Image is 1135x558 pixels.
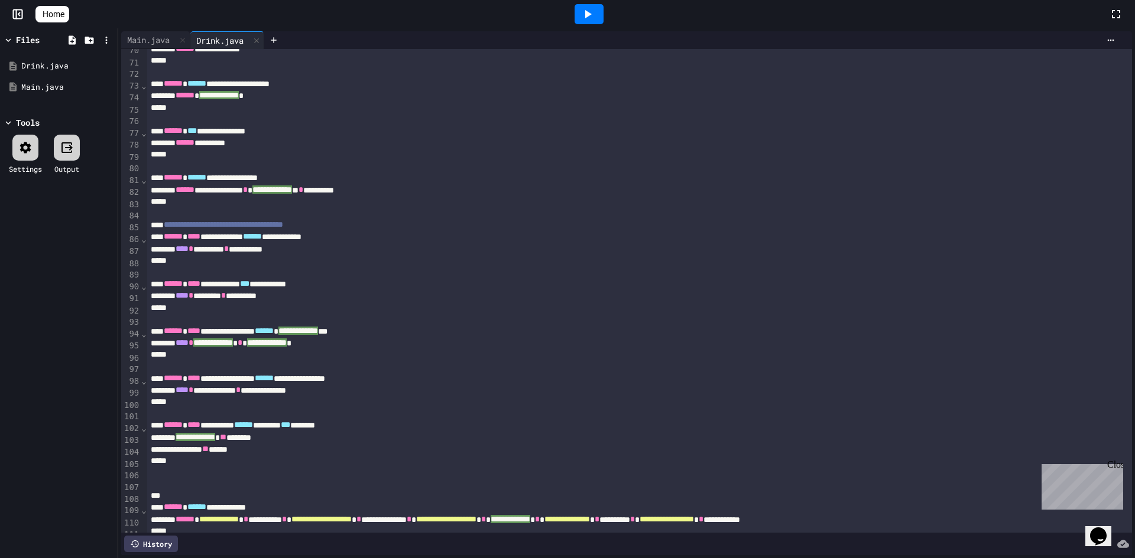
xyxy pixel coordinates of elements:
div: 76 [121,116,141,128]
div: Chat with us now!Close [5,5,82,75]
div: Main.java [21,81,113,93]
div: 75 [121,105,141,116]
span: Fold line [141,423,147,433]
div: 81 [121,175,141,187]
a: Home [35,6,69,22]
div: Files [16,34,40,46]
div: 85 [121,222,141,234]
div: 89 [121,269,141,281]
div: 91 [121,293,141,305]
div: 105 [121,459,141,471]
div: 73 [121,80,141,92]
div: 104 [121,446,141,458]
span: Fold line [141,234,147,244]
div: 102 [121,423,141,435]
div: Drink.java [21,60,113,72]
div: Main.java [121,31,190,49]
span: Fold line [141,282,147,291]
div: 101 [121,411,141,423]
div: 98 [121,376,141,387]
div: 78 [121,139,141,151]
div: 111 [121,529,141,541]
div: Output [54,164,79,174]
span: Fold line [141,81,147,90]
iframe: chat widget [1085,511,1123,546]
div: 79 [121,152,141,164]
div: 106 [121,470,141,482]
div: 92 [121,305,141,317]
div: 100 [121,400,141,412]
div: 103 [121,435,141,446]
div: 108 [121,494,141,505]
div: 70 [121,45,141,57]
div: 93 [121,316,141,328]
div: 72 [121,68,141,80]
div: 83 [121,199,141,211]
div: Settings [9,164,42,174]
div: 94 [121,328,141,340]
div: 86 [121,234,141,246]
span: Fold line [141,329,147,338]
div: 97 [121,364,141,376]
span: Fold line [141,376,147,386]
div: 96 [121,353,141,364]
div: 109 [121,505,141,517]
div: 90 [121,281,141,293]
div: 82 [121,187,141,198]
div: 74 [121,92,141,104]
div: 80 [121,163,141,175]
div: History [124,536,178,552]
span: Fold line [141,175,147,185]
div: Main.java [121,34,176,46]
div: Drink.java [190,31,264,49]
span: Home [43,8,64,20]
iframe: chat widget [1037,459,1123,510]
span: Fold line [141,128,147,138]
div: 84 [121,210,141,222]
div: 87 [121,246,141,257]
span: Fold line [141,505,147,515]
div: 71 [121,57,141,69]
div: 99 [121,387,141,399]
div: Tools [16,116,40,129]
div: 110 [121,517,141,529]
div: 107 [121,482,141,494]
div: 88 [121,258,141,270]
div: 95 [121,340,141,352]
div: Drink.java [190,34,249,47]
div: 77 [121,128,141,139]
